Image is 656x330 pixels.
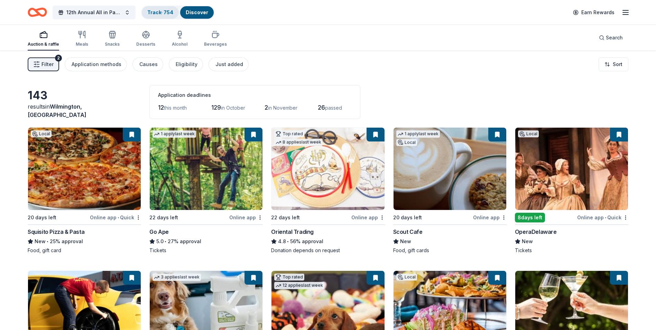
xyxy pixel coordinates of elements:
[66,8,122,17] span: 12th Annual All in Paddle Raffle
[139,60,158,68] div: Causes
[28,89,141,102] div: 143
[274,130,304,137] div: Top rated
[473,213,507,222] div: Online app
[76,42,88,47] div: Meals
[274,274,304,281] div: Top rated
[515,127,628,254] a: Image for OperaDelawareLocal8days leftOnline app•QuickOperaDelawareNewTickets
[271,213,300,222] div: 22 days left
[599,57,628,71] button: Sort
[53,6,136,19] button: 12th Annual All in Paddle Raffle
[271,247,385,254] div: Donation depends on request
[172,42,187,47] div: Alcohol
[394,128,506,210] img: Image for Scout Cafe
[522,237,533,246] span: New
[271,237,385,246] div: 56% approval
[158,104,164,111] span: 12
[229,213,263,222] div: Online app
[613,60,622,68] span: Sort
[28,28,59,51] button: Auction & raffle
[150,128,262,210] img: Image for Go Ape
[132,57,163,71] button: Causes
[209,57,249,71] button: Just added
[186,9,208,15] a: Discover
[518,130,539,137] div: Local
[325,105,342,111] span: passed
[47,239,48,244] span: •
[105,28,120,51] button: Snacks
[265,104,268,111] span: 2
[268,105,297,111] span: in November
[169,57,203,71] button: Eligibility
[396,274,417,281] div: Local
[65,57,127,71] button: Application methods
[31,130,52,137] div: Local
[28,127,141,254] a: Image for Squisito Pizza & PastaLocal20 days leftOnline app•QuickSquisito Pizza & PastaNew•25% ap...
[271,228,314,236] div: Oriental Trading
[271,127,385,254] a: Image for Oriental TradingTop rated8 applieslast week22 days leftOnline appOriental Trading4.8•56...
[141,6,214,19] button: Track· 754Discover
[165,239,167,244] span: •
[176,60,197,68] div: Eligibility
[287,239,289,244] span: •
[28,42,59,47] div: Auction & raffle
[28,102,141,119] div: results
[396,130,440,138] div: 1 apply last week
[28,237,141,246] div: 25% approval
[105,42,120,47] div: Snacks
[204,28,227,51] button: Beverages
[396,139,417,146] div: Local
[149,127,263,254] a: Image for Go Ape1 applylast week22 days leftOnline appGo Ape5.0•27% approvalTickets
[393,213,422,222] div: 20 days left
[136,42,155,47] div: Desserts
[271,128,384,210] img: Image for Oriental Trading
[393,247,507,254] div: Food, gift cards
[221,105,245,111] span: in October
[393,127,507,254] a: Image for Scout Cafe1 applylast weekLocal20 days leftOnline appScout CafeNewFood, gift cards
[164,105,187,111] span: this month
[569,6,619,19] a: Earn Rewards
[278,237,286,246] span: 4.8
[28,128,141,210] img: Image for Squisito Pizza & Pasta
[41,60,54,68] span: Filter
[172,28,187,51] button: Alcohol
[28,103,86,118] span: Wilmington, [GEOGRAPHIC_DATA]
[515,213,545,222] div: 8 days left
[605,215,606,220] span: •
[28,57,59,71] button: Filter2
[204,42,227,47] div: Beverages
[149,237,263,246] div: 27% approval
[153,274,201,281] div: 3 applies last week
[351,213,385,222] div: Online app
[28,4,47,20] a: Home
[136,28,155,51] button: Desserts
[90,213,141,222] div: Online app Quick
[158,91,352,99] div: Application deadlines
[515,128,628,210] img: Image for OperaDelaware
[211,104,221,111] span: 129
[274,282,324,289] div: 12 applies last week
[149,213,178,222] div: 22 days left
[35,237,46,246] span: New
[72,60,121,68] div: Application methods
[215,60,243,68] div: Just added
[28,213,56,222] div: 20 days left
[393,228,423,236] div: Scout Cafe
[606,34,623,42] span: Search
[156,237,164,246] span: 5.0
[593,31,628,45] button: Search
[149,247,263,254] div: Tickets
[76,28,88,51] button: Meals
[149,228,169,236] div: Go Ape
[28,247,141,254] div: Food, gift card
[147,9,173,15] a: Track· 754
[28,228,84,236] div: Squisito Pizza & Pasta
[153,130,196,138] div: 1 apply last week
[55,55,62,62] div: 2
[515,228,557,236] div: OperaDelaware
[577,213,628,222] div: Online app Quick
[274,139,323,146] div: 8 applies last week
[28,103,86,118] span: in
[515,247,628,254] div: Tickets
[318,104,325,111] span: 26
[118,215,119,220] span: •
